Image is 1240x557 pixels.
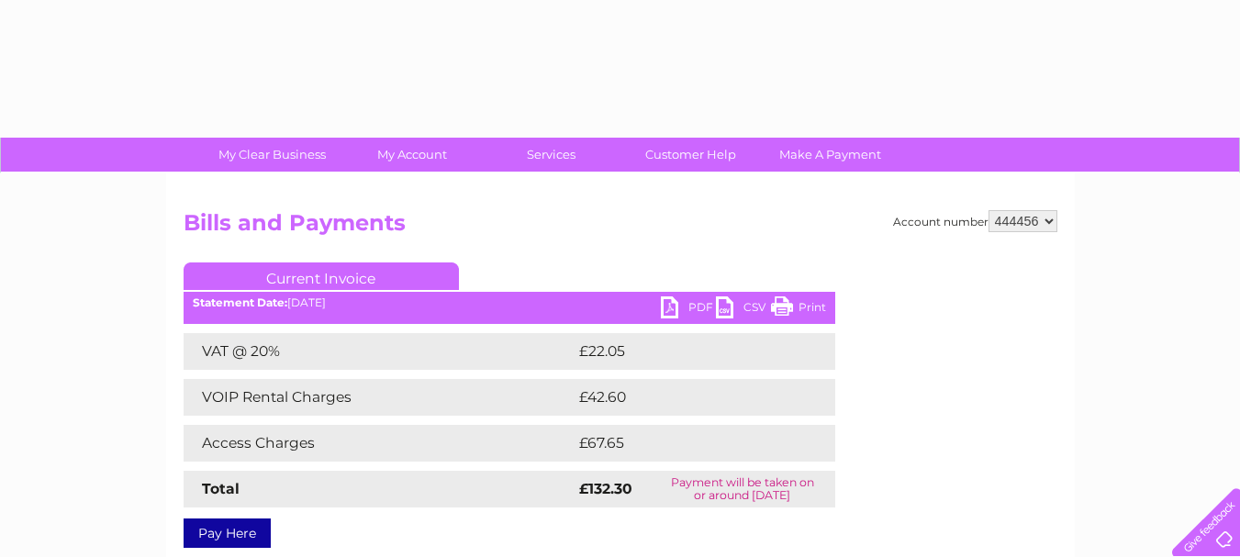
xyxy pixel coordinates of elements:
a: Make A Payment [754,138,906,172]
a: PDF [661,296,716,323]
a: My Account [336,138,487,172]
td: VAT @ 20% [184,333,575,370]
h2: Bills and Payments [184,210,1057,245]
strong: Total [202,480,240,497]
b: Statement Date: [193,295,287,309]
a: My Clear Business [196,138,348,172]
div: [DATE] [184,296,835,309]
strong: £132.30 [579,480,632,497]
div: Account number [893,210,1057,232]
a: Customer Help [615,138,766,172]
a: Current Invoice [184,262,459,290]
a: Pay Here [184,518,271,548]
td: £22.05 [575,333,798,370]
td: £42.60 [575,379,799,416]
td: VOIP Rental Charges [184,379,575,416]
a: Print [771,296,826,323]
a: Services [475,138,627,172]
td: Payment will be taken on or around [DATE] [650,471,834,507]
td: Access Charges [184,425,575,462]
a: CSV [716,296,771,323]
td: £67.65 [575,425,798,462]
